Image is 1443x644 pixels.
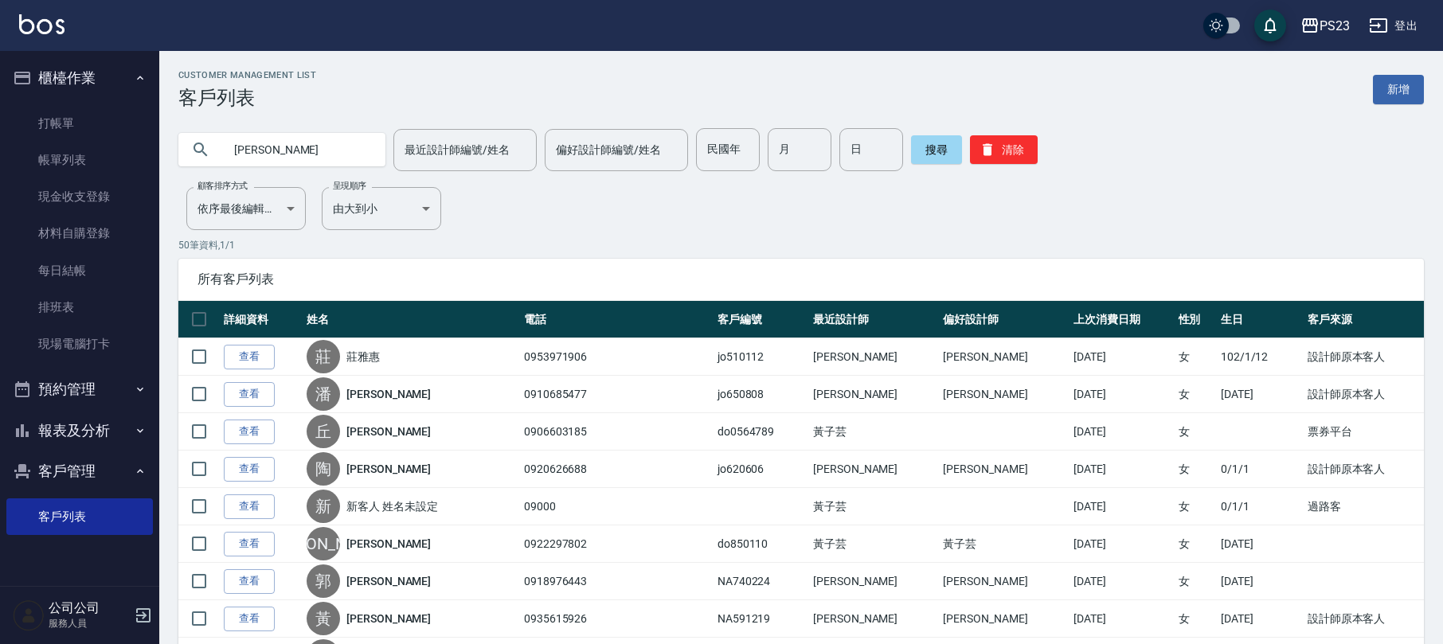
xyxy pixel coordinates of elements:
td: do850110 [714,525,809,563]
th: 詳細資料 [220,301,303,338]
td: 黃子芸 [809,413,939,451]
td: 09000 [520,488,714,525]
a: 查看 [224,532,275,556]
td: [DATE] [1070,413,1175,451]
a: 查看 [224,382,275,407]
td: [DATE] [1070,338,1175,376]
td: 0922297802 [520,525,714,563]
td: [PERSON_NAME] [809,451,939,488]
td: jo510112 [714,338,809,376]
div: 陶 [307,452,340,486]
td: [DATE] [1070,563,1175,600]
td: [DATE] [1070,451,1175,488]
a: 每日結帳 [6,252,153,289]
a: 排班表 [6,289,153,326]
td: [PERSON_NAME] [809,563,939,600]
th: 上次消費日期 [1070,301,1175,338]
td: [DATE] [1217,525,1304,563]
td: 0910685477 [520,376,714,413]
th: 生日 [1217,301,1304,338]
td: 女 [1175,413,1217,451]
a: 莊雅惠 [346,349,380,365]
td: [PERSON_NAME] [939,376,1069,413]
td: jo650808 [714,376,809,413]
a: 客戶列表 [6,498,153,535]
td: [DATE] [1217,563,1304,600]
td: 女 [1175,600,1217,638]
a: 查看 [224,420,275,444]
td: jo620606 [714,451,809,488]
td: [PERSON_NAME] [939,451,1069,488]
td: 102/1/12 [1217,338,1304,376]
td: do0564789 [714,413,809,451]
div: 依序最後編輯時間 [186,187,306,230]
td: 女 [1175,338,1217,376]
td: [DATE] [1217,376,1304,413]
a: 現金收支登錄 [6,178,153,215]
button: 櫃檯作業 [6,57,153,99]
img: Person [13,599,45,631]
a: 現場電腦打卡 [6,326,153,362]
div: 丘 [307,415,340,448]
th: 電話 [520,301,714,338]
td: 0920626688 [520,451,714,488]
td: 設計師原本客人 [1304,376,1424,413]
h5: 公司公司 [49,600,130,616]
div: [PERSON_NAME] [307,527,340,560]
h2: Customer Management List [178,70,316,80]
td: [DATE] [1070,525,1175,563]
a: 材料自購登錄 [6,215,153,252]
td: 0953971906 [520,338,714,376]
button: save [1254,10,1286,41]
td: 女 [1175,376,1217,413]
div: 新 [307,490,340,523]
a: 新增 [1373,75,1424,104]
button: 搜尋 [911,135,962,164]
a: 查看 [224,345,275,369]
td: 設計師原本客人 [1304,338,1424,376]
td: [DATE] [1217,600,1304,638]
td: 設計師原本客人 [1304,600,1424,638]
td: [PERSON_NAME] [939,338,1069,376]
label: 顧客排序方式 [197,180,248,192]
a: 打帳單 [6,105,153,142]
th: 偏好設計師 [939,301,1069,338]
td: 女 [1175,488,1217,525]
td: [DATE] [1070,600,1175,638]
td: 0906603185 [520,413,714,451]
button: 登出 [1363,11,1424,41]
th: 客戶來源 [1304,301,1424,338]
a: 查看 [224,607,275,631]
td: 設計師原本客人 [1304,451,1424,488]
td: 女 [1175,563,1217,600]
td: 黃子芸 [809,525,939,563]
td: [DATE] [1070,488,1175,525]
td: 女 [1175,451,1217,488]
td: 女 [1175,525,1217,563]
td: [PERSON_NAME] [809,600,939,638]
td: [PERSON_NAME] [809,376,939,413]
a: 查看 [224,494,275,519]
div: 黃 [307,602,340,635]
h3: 客戶列表 [178,87,316,109]
td: 過路客 [1304,488,1424,525]
button: 客戶管理 [6,451,153,492]
td: 0935615926 [520,600,714,638]
th: 性別 [1175,301,1217,338]
div: PS23 [1320,16,1350,36]
td: 0/1/1 [1217,451,1304,488]
p: 50 筆資料, 1 / 1 [178,238,1424,252]
th: 最近設計師 [809,301,939,338]
a: [PERSON_NAME] [346,461,431,477]
a: 帳單列表 [6,142,153,178]
input: 搜尋關鍵字 [223,128,373,171]
button: 報表及分析 [6,410,153,451]
td: NA591219 [714,600,809,638]
button: 預約管理 [6,369,153,410]
a: [PERSON_NAME] [346,423,431,439]
img: Logo [19,14,65,34]
td: [PERSON_NAME] [939,600,1069,638]
a: 查看 [224,569,275,594]
button: 清除 [970,135,1038,164]
a: 新客人 姓名未設定 [346,498,438,514]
